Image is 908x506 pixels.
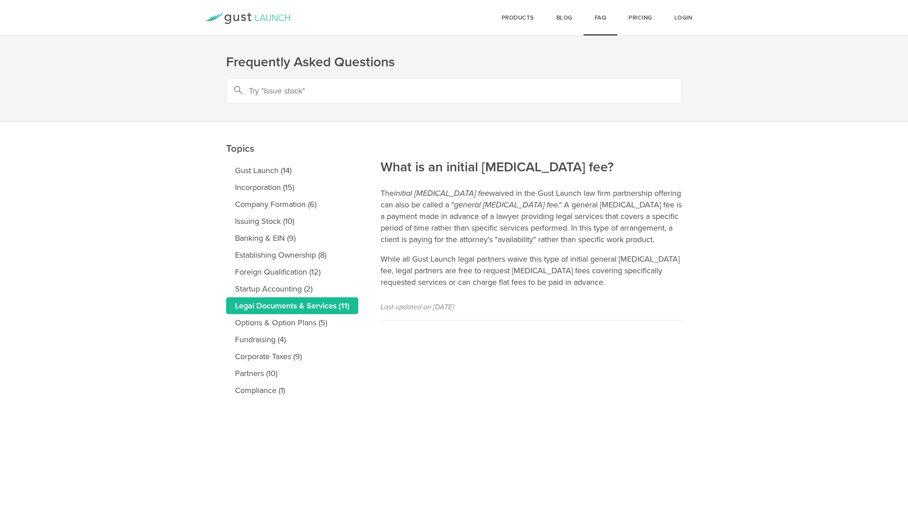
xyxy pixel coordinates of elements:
a: Fundraising (4) [226,331,358,348]
a: Compliance (1) [226,382,358,399]
h1: Frequently Asked Questions [226,53,682,71]
input: Try "Issue stock" [226,78,682,104]
a: Legal Documents & Services (11) [226,297,358,314]
a: Foreign Qualification (12) [226,263,358,280]
p: Last updated on [DATE] [381,301,682,313]
h2: What is an initial [MEDICAL_DATA] fee? [381,98,682,176]
a: Gust Launch (14) [226,162,358,179]
a: Incorporation (15) [226,179,358,196]
a: Corporate Taxes (9) [226,348,358,365]
a: Options & Option Plans (5) [226,314,358,331]
a: Partners (10) [226,365,358,382]
em: general [MEDICAL_DATA] fee [454,200,558,210]
a: Company Formation (6) [226,196,358,213]
a: Establishing Ownership (8) [226,247,358,263]
h2: Topics [226,80,358,158]
em: initial [MEDICAL_DATA] fee [394,188,489,198]
p: While all Gust Launch legal partners waive this type of initial general [MEDICAL_DATA] fee, legal... [381,253,682,288]
a: Issuing Stock (10) [226,213,358,230]
p: The waived in the Gust Launch law firm partnership offering can also be called a " ." A general [... [381,187,682,245]
a: Startup Accounting (2) [226,280,358,297]
a: Banking & EIN (9) [226,230,358,247]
